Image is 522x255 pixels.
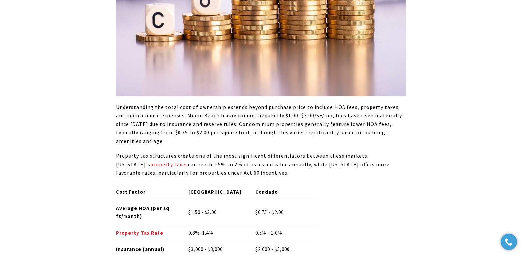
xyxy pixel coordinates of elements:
[150,161,188,168] a: property taxes
[116,230,163,236] a: Property Tax Rate
[188,245,244,254] p: $3,000 - $8,000
[116,188,178,196] p: Cost Factor
[188,208,244,217] p: $1.50 - $3.00
[116,205,169,220] strong: Average HOA (per sq ft/month)
[188,229,244,237] p: 0.8%–1.4%
[255,245,317,254] p: $2,000 - $5,000
[116,103,406,145] p: Understanding the total cost of ownership extends beyond purchase price to include HOA fees, prop...
[188,188,244,196] p: [GEOGRAPHIC_DATA]
[255,188,317,196] p: Condado
[29,16,90,33] img: Christie's International Real Estate black text logo
[116,152,406,177] p: Property tax structures create one of the most significant differentiators between these markets....
[255,208,317,217] p: $0.75 - $2.00
[116,246,164,252] strong: Insurance (annual)
[255,229,317,237] p: 0.5% - 1.0%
